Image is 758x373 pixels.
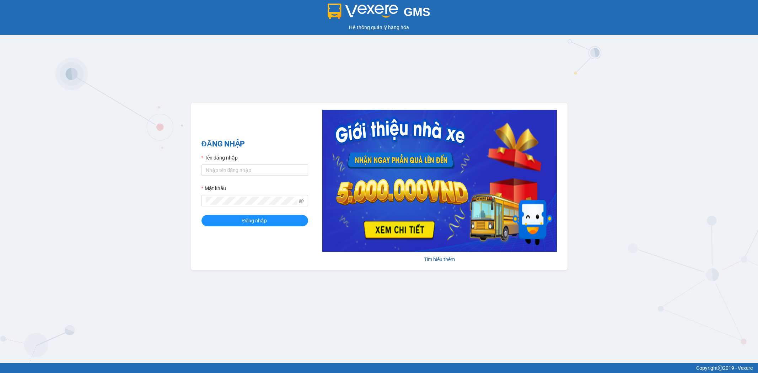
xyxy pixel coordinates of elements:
[201,154,238,162] label: Tên đăng nhập
[299,198,304,203] span: eye-invisible
[5,364,753,372] div: Copyright 2019 - Vexere
[242,217,267,225] span: Đăng nhập
[206,197,297,205] input: Mật khẩu
[404,5,430,18] span: GMS
[718,366,723,371] span: copyright
[322,255,557,263] div: Tìm hiểu thêm
[2,23,756,31] div: Hệ thống quản lý hàng hóa
[201,138,308,150] h2: ĐĂNG NHẬP
[201,184,226,192] label: Mật khẩu
[201,215,308,226] button: Đăng nhập
[328,11,430,16] a: GMS
[322,110,557,252] img: banner-0
[328,4,398,19] img: logo 2
[201,164,308,176] input: Tên đăng nhập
